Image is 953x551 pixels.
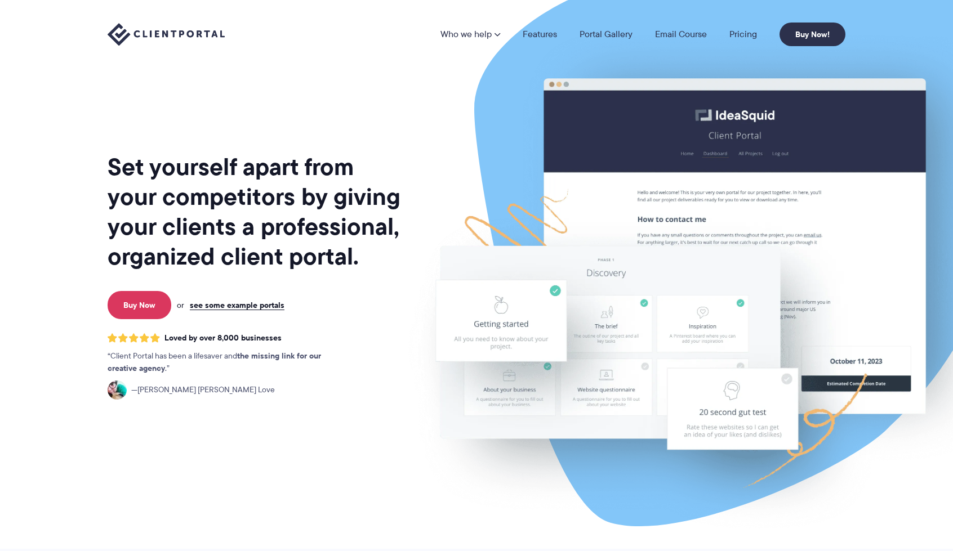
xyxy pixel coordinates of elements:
[523,30,557,39] a: Features
[580,30,633,39] a: Portal Gallery
[190,300,284,310] a: see some example portals
[440,30,500,39] a: Who we help
[655,30,707,39] a: Email Course
[108,291,171,319] a: Buy Now
[131,384,275,396] span: [PERSON_NAME] [PERSON_NAME] Love
[108,152,403,271] h1: Set yourself apart from your competitors by giving your clients a professional, organized client ...
[729,30,757,39] a: Pricing
[164,333,282,343] span: Loved by over 8,000 businesses
[108,350,321,374] strong: the missing link for our creative agency
[177,300,184,310] span: or
[108,350,344,375] p: Client Portal has been a lifesaver and .
[780,23,845,46] a: Buy Now!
